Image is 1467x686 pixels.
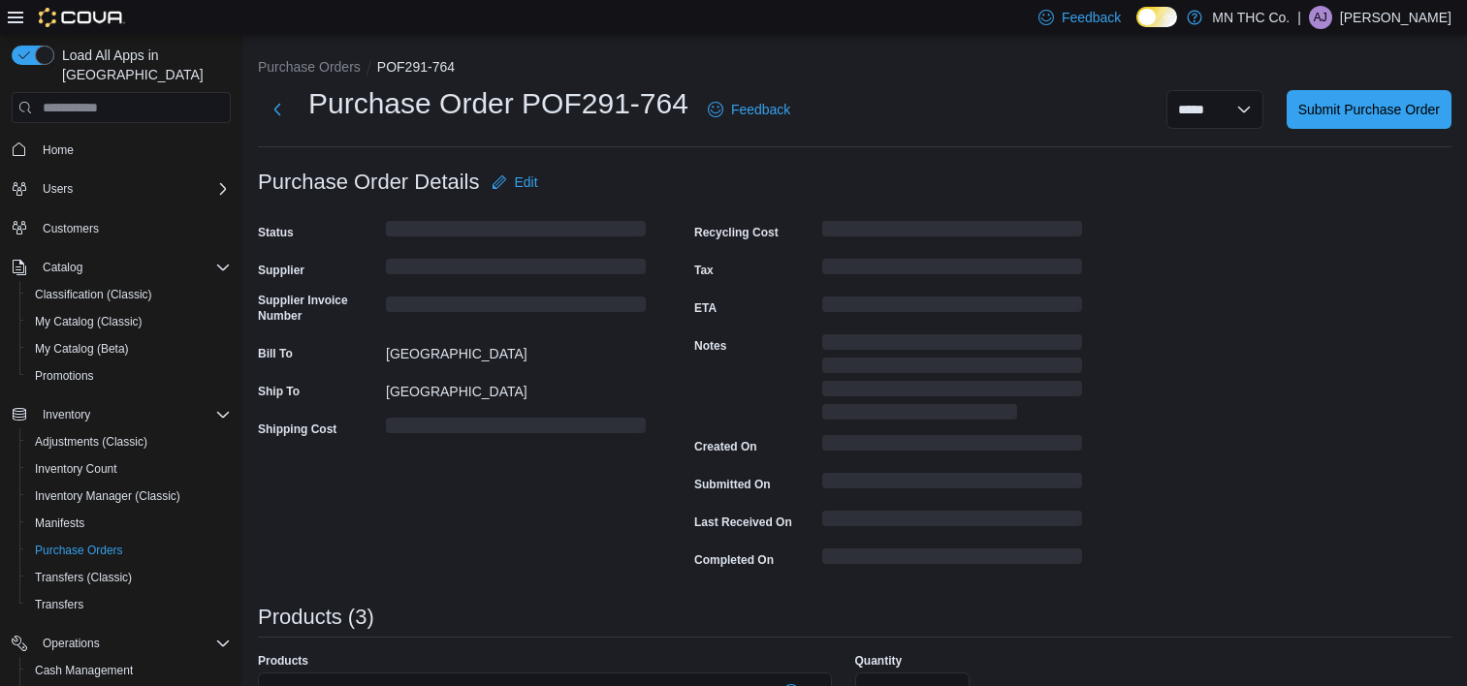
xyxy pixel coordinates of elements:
p: [PERSON_NAME] [1340,6,1451,29]
span: My Catalog (Classic) [35,314,143,329]
a: Inventory Count [27,457,125,481]
p: MN THC Co. [1212,6,1290,29]
button: Users [4,175,239,203]
span: Inventory Count [35,461,117,477]
a: Promotions [27,364,102,388]
span: Dark Mode [1136,27,1137,28]
label: Ship To [258,384,300,399]
a: Adjustments (Classic) [27,430,155,453]
button: Manifests [19,510,239,537]
button: Customers [4,214,239,242]
span: Transfers [27,593,231,616]
button: Edit [484,163,546,202]
span: Promotions [27,364,231,388]
span: Loading [822,552,1082,568]
span: Operations [35,632,231,655]
label: Submitted On [694,477,771,492]
button: Purchase Orders [258,59,361,75]
span: Customers [43,221,99,236]
span: Load All Apps in [GEOGRAPHIC_DATA] [54,46,231,84]
a: Transfers (Classic) [27,566,140,589]
button: Next [258,90,297,129]
button: Catalog [35,256,90,279]
span: Customers [35,216,231,240]
img: Cova [39,8,125,27]
label: Completed On [694,552,774,568]
span: Loading [822,338,1082,423]
label: Quantity [855,653,903,669]
button: Submit Purchase Order [1287,90,1451,129]
label: Bill To [258,346,293,361]
a: Manifests [27,512,92,535]
label: Shipping Cost [258,421,336,437]
input: Dark Mode [1136,7,1177,27]
button: Operations [4,630,239,657]
button: Inventory [35,403,98,426]
span: Manifests [35,515,84,531]
span: My Catalog (Beta) [35,341,129,357]
a: My Catalog (Classic) [27,310,150,333]
button: Promotions [19,362,239,390]
button: My Catalog (Classic) [19,308,239,335]
span: Classification (Classic) [27,283,231,306]
button: My Catalog (Beta) [19,335,239,362]
span: AJ [1314,6,1327,29]
a: Home [35,139,81,162]
a: Classification (Classic) [27,283,160,306]
label: Notes [694,338,726,354]
div: Abbey Johnson [1309,6,1332,29]
span: Feedback [731,100,790,119]
span: Transfers [35,597,83,612]
span: Inventory Manager (Classic) [35,488,180,504]
a: Transfers [27,593,91,616]
span: Purchase Orders [27,539,231,562]
label: Created On [694,439,757,454]
a: Purchase Orders [27,539,131,562]
span: Loading [386,300,646,316]
button: Purchase Orders [19,537,239,564]
a: My Catalog (Beta) [27,337,137,360]
h1: Purchase Order POF291-764 [308,84,688,123]
span: Loading [386,225,646,240]
button: Inventory [4,401,239,428]
span: Adjustments (Classic) [35,434,147,450]
span: Loading [386,421,646,437]
span: Loading [822,514,1082,530]
span: Classification (Classic) [35,287,152,302]
span: Manifests [27,512,231,535]
span: Catalog [35,256,231,279]
span: Loading [822,439,1082,454]
label: ETA [694,300,717,316]
span: Catalog [43,260,82,275]
button: Transfers [19,591,239,618]
button: Catalog [4,254,239,281]
span: Loading [822,477,1082,492]
a: Inventory Manager (Classic) [27,484,188,508]
span: Users [35,177,231,201]
span: Purchase Orders [35,543,123,558]
p: | [1297,6,1301,29]
label: Status [258,225,294,240]
a: Cash Management [27,659,141,682]
span: Transfers (Classic) [35,570,132,585]
button: Classification (Classic) [19,281,239,308]
span: Inventory [35,403,231,426]
button: Inventory Count [19,455,239,483]
span: Loading [822,300,1082,316]
span: Feedback [1062,8,1121,27]
span: Inventory Count [27,457,231,481]
div: [GEOGRAPHIC_DATA] [386,376,646,399]
label: Products [258,653,308,669]
button: Transfers (Classic) [19,564,239,591]
span: Cash Management [35,663,133,678]
nav: An example of EuiBreadcrumbs [258,57,1451,80]
span: Loading [386,263,646,278]
label: Supplier [258,263,304,278]
span: Loading [822,225,1082,240]
span: Home [43,142,74,158]
span: Inventory [43,407,90,422]
label: Supplier Invoice Number [258,293,378,324]
a: Feedback [700,90,798,129]
button: Adjustments (Classic) [19,428,239,455]
h3: Products (3) [258,606,374,629]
